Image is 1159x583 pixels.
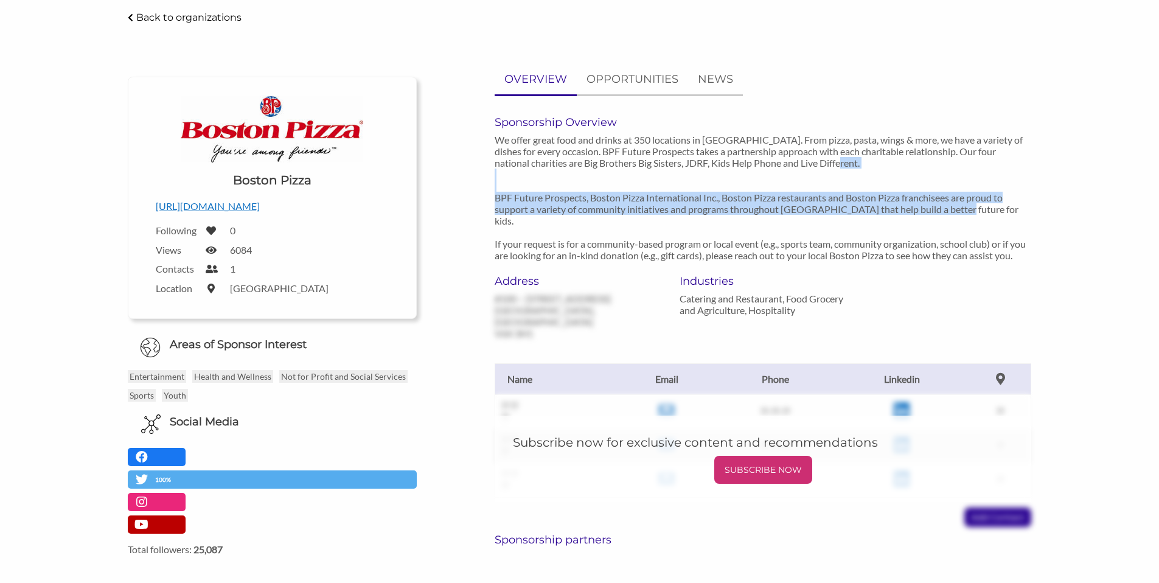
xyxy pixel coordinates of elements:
[233,172,312,189] h1: Boston Pizza
[193,543,223,555] strong: 25,087
[156,225,198,236] label: Following
[155,474,174,486] p: 100%
[834,363,970,394] th: Linkedin
[140,337,161,358] img: Globe Icon
[513,456,1013,484] a: SUBSCRIBE NOW
[616,363,716,394] th: Email
[156,198,389,214] p: [URL][DOMAIN_NAME]
[141,414,161,434] img: Social Media Icon
[495,274,661,288] h6: Address
[495,363,616,394] th: Name
[162,389,188,402] p: Youth
[717,363,834,394] th: Phone
[230,244,252,256] label: 6084
[181,96,363,162] img: Boston Pizza Logo
[230,282,329,294] label: [GEOGRAPHIC_DATA]
[680,274,846,288] h6: Industries
[230,263,235,274] label: 1
[513,434,1013,451] h5: Subscribe now for exclusive content and recommendations
[698,71,733,88] p: NEWS
[156,282,198,294] label: Location
[136,12,242,23] p: Back to organizations
[495,533,1031,546] h6: Sponsorship partners
[119,337,426,352] h6: Areas of Sponsor Interest
[128,389,156,402] p: Sports
[495,116,1031,129] h6: Sponsorship Overview
[128,543,417,555] label: Total followers:
[192,370,273,383] p: Health and Wellness
[156,263,198,274] label: Contacts
[495,134,1031,261] p: We offer great food and drinks at 350 locations in [GEOGRAPHIC_DATA]. From pizza, pasta, wings & ...
[279,370,408,383] p: Not for Profit and Social Services
[680,293,846,316] p: Catering and Restaurant, Food Grocery and Agriculture, Hospitality
[719,461,807,479] p: SUBSCRIBE NOW
[128,370,186,383] p: Entertainment
[586,71,678,88] p: OPPORTUNITIES
[230,225,235,236] label: 0
[504,71,567,88] p: OVERVIEW
[156,244,198,256] label: Views
[170,414,239,430] h6: Social Media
